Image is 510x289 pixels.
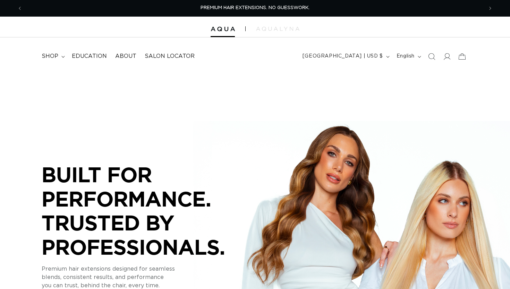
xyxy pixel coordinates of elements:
img: aqualyna.com [256,27,299,31]
a: Education [68,49,111,64]
summary: shop [37,49,68,64]
span: shop [42,53,58,60]
button: [GEOGRAPHIC_DATA] | USD $ [298,50,392,63]
button: Previous announcement [12,2,27,15]
button: Next announcement [483,2,498,15]
a: Salon Locator [141,49,199,64]
span: Salon Locator [145,53,195,60]
img: Aqua Hair Extensions [211,27,235,32]
a: About [111,49,141,64]
span: Education [72,53,107,60]
span: PREMIUM HAIR EXTENSIONS. NO GUESSWORK. [201,6,309,10]
span: English [397,53,415,60]
p: BUILT FOR PERFORMANCE. TRUSTED BY PROFESSIONALS. [42,163,250,259]
span: About [115,53,136,60]
button: English [392,50,424,63]
summary: Search [424,49,439,64]
span: [GEOGRAPHIC_DATA] | USD $ [303,53,383,60]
